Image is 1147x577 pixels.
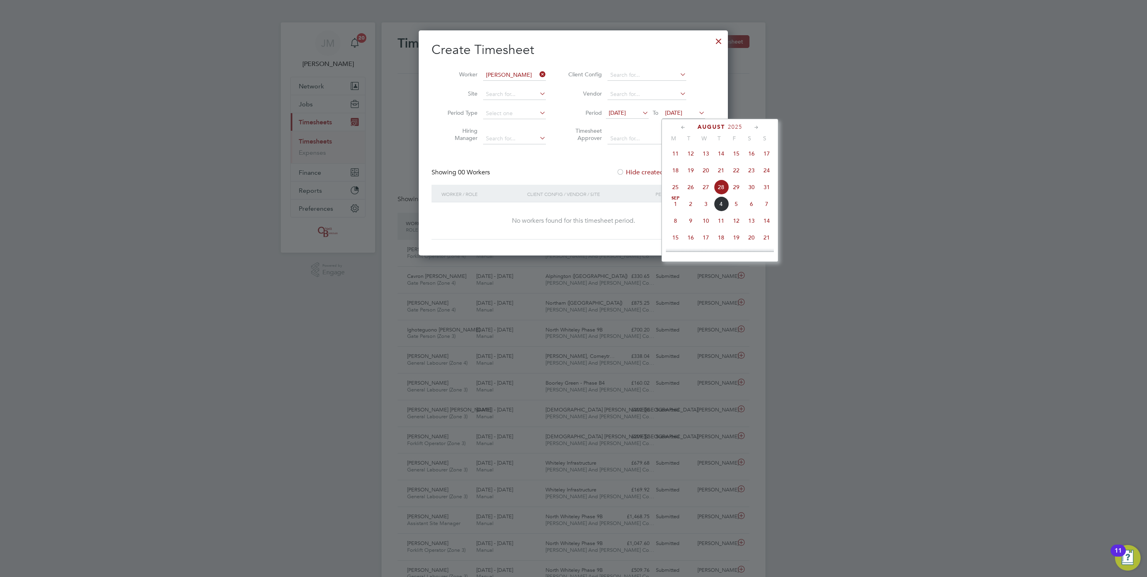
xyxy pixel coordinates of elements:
[607,133,686,144] input: Search for...
[432,168,492,177] div: Showing
[729,196,744,212] span: 5
[566,71,602,78] label: Client Config
[483,70,546,81] input: Search for...
[525,185,653,203] div: Client Config / Vendor / Site
[729,180,744,195] span: 29
[440,217,707,225] div: No workers found for this timesheet period.
[698,230,713,245] span: 17
[483,133,546,144] input: Search for...
[566,109,602,116] label: Period
[698,163,713,178] span: 20
[698,247,713,262] span: 24
[698,180,713,195] span: 27
[759,230,774,245] span: 21
[744,230,759,245] span: 20
[1115,545,1141,571] button: Open Resource Center, 11 new notifications
[727,135,742,142] span: F
[729,230,744,245] span: 19
[729,146,744,161] span: 15
[728,124,742,130] span: 2025
[616,168,697,176] label: Hide created timesheets
[607,70,686,81] input: Search for...
[744,163,759,178] span: 23
[698,146,713,161] span: 13
[713,146,729,161] span: 14
[744,213,759,228] span: 13
[759,180,774,195] span: 31
[744,196,759,212] span: 6
[683,247,698,262] span: 23
[742,135,757,142] span: S
[711,135,727,142] span: T
[668,196,683,212] span: 1
[442,71,478,78] label: Worker
[744,180,759,195] span: 30
[1115,551,1122,561] div: 11
[683,213,698,228] span: 9
[442,90,478,97] label: Site
[683,230,698,245] span: 16
[668,230,683,245] span: 15
[698,196,713,212] span: 3
[442,127,478,142] label: Hiring Manager
[566,90,602,97] label: Vendor
[681,135,696,142] span: T
[729,247,744,262] span: 26
[666,135,681,142] span: M
[698,213,713,228] span: 10
[442,109,478,116] label: Period Type
[696,135,711,142] span: W
[440,185,525,203] div: Worker / Role
[757,135,772,142] span: S
[744,146,759,161] span: 16
[668,163,683,178] span: 18
[713,247,729,262] span: 25
[683,180,698,195] span: 26
[566,127,602,142] label: Timesheet Approver
[697,124,725,130] span: August
[609,109,626,116] span: [DATE]
[607,89,686,100] input: Search for...
[729,213,744,228] span: 12
[650,108,661,118] span: To
[668,213,683,228] span: 8
[683,146,698,161] span: 12
[683,196,698,212] span: 2
[759,247,774,262] span: 28
[759,146,774,161] span: 17
[653,185,707,203] div: Period
[759,213,774,228] span: 14
[713,213,729,228] span: 11
[744,247,759,262] span: 27
[668,146,683,161] span: 11
[713,230,729,245] span: 18
[729,163,744,178] span: 22
[483,89,546,100] input: Search for...
[668,180,683,195] span: 25
[458,168,490,176] span: 00 Workers
[759,163,774,178] span: 24
[713,196,729,212] span: 4
[759,196,774,212] span: 7
[683,163,698,178] span: 19
[483,108,546,119] input: Select one
[668,247,683,262] span: 22
[668,196,683,200] span: Sep
[713,163,729,178] span: 21
[432,42,715,58] h2: Create Timesheet
[713,180,729,195] span: 28
[665,109,682,116] span: [DATE]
